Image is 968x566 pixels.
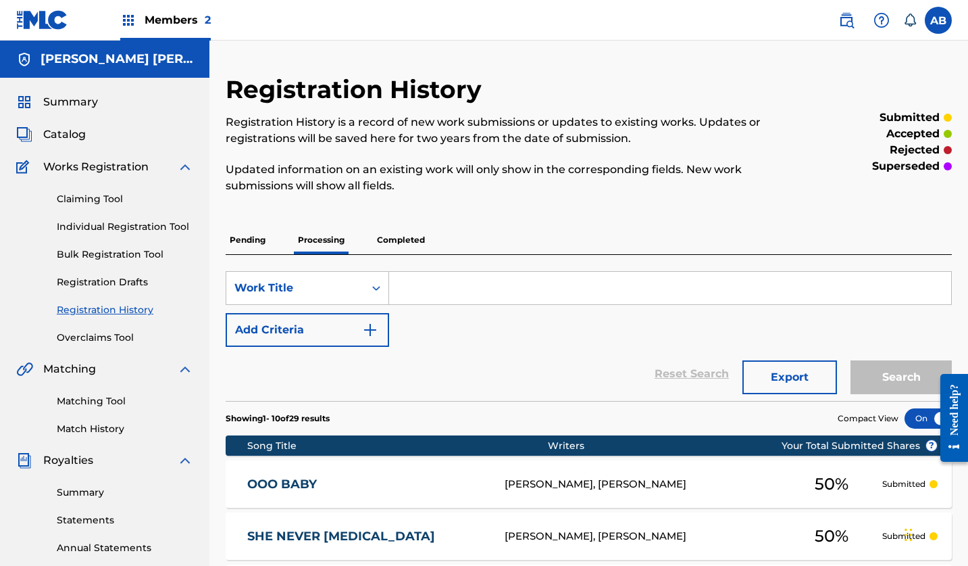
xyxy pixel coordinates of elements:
[57,192,193,206] a: Claiming Tool
[925,7,952,34] div: User Menu
[41,51,193,67] h5: Ashley Nicole Edwards
[177,361,193,377] img: expand
[880,110,940,126] p: submitted
[247,439,548,453] div: Song Title
[16,126,86,143] a: CatalogCatalog
[57,303,193,317] a: Registration History
[882,478,925,490] p: Submitted
[57,247,193,262] a: Bulk Registration Tool
[815,524,848,548] span: 50 %
[177,452,193,469] img: expand
[43,94,98,110] span: Summary
[57,422,193,436] a: Match History
[57,541,193,555] a: Annual Statements
[226,313,389,347] button: Add Criteria
[205,14,211,26] span: 2
[57,394,193,408] a: Matching Tool
[294,226,349,254] p: Processing
[57,513,193,527] a: Statements
[905,515,913,555] div: Drag
[16,94,32,110] img: Summary
[226,162,785,194] p: Updated information on an existing work will only show in the corresponding fields. New work subm...
[890,142,940,158] p: rejected
[57,331,193,345] a: Overclaims Tool
[43,159,149,175] span: Works Registration
[226,114,785,147] p: Registration History is a record of new work submissions or updates to existing works. Updates or...
[16,10,68,30] img: MLC Logo
[226,74,488,105] h2: Registration History
[505,477,781,492] div: [PERSON_NAME], [PERSON_NAME]
[57,486,193,500] a: Summary
[16,159,34,175] img: Works Registration
[782,439,938,453] span: Your Total Submitted Shares
[43,361,96,377] span: Matching
[57,275,193,289] a: Registration Drafts
[247,529,486,544] a: SHE NEVER [MEDICAL_DATA]
[838,412,898,425] span: Compact View
[900,501,968,566] iframe: Chat Widget
[16,51,32,68] img: Accounts
[120,12,136,28] img: Top Rightsholders
[226,271,952,401] form: Search Form
[815,472,848,496] span: 50 %
[882,530,925,542] p: Submitted
[833,7,860,34] a: Public Search
[742,360,837,394] button: Export
[145,12,211,28] span: Members
[926,440,937,451] span: ?
[247,477,486,492] a: OOO BABY
[903,14,917,27] div: Notifications
[226,226,270,254] p: Pending
[873,12,890,28] img: help
[373,226,429,254] p: Completed
[177,159,193,175] img: expand
[872,158,940,174] p: superseded
[16,452,32,469] img: Royalties
[43,126,86,143] span: Catalog
[234,280,356,296] div: Work Title
[16,94,98,110] a: SummarySummary
[226,412,330,425] p: Showing 1 - 10 of 29 results
[838,12,855,28] img: search
[362,322,378,338] img: 9d2ae6d4665cec9f34b9.svg
[16,361,33,377] img: Matching
[57,220,193,234] a: Individual Registration Tool
[43,452,93,469] span: Royalties
[16,126,32,143] img: Catalog
[930,360,968,475] iframe: Resource Center
[868,7,895,34] div: Help
[886,126,940,142] p: accepted
[505,529,781,544] div: [PERSON_NAME], [PERSON_NAME]
[548,439,824,453] div: Writers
